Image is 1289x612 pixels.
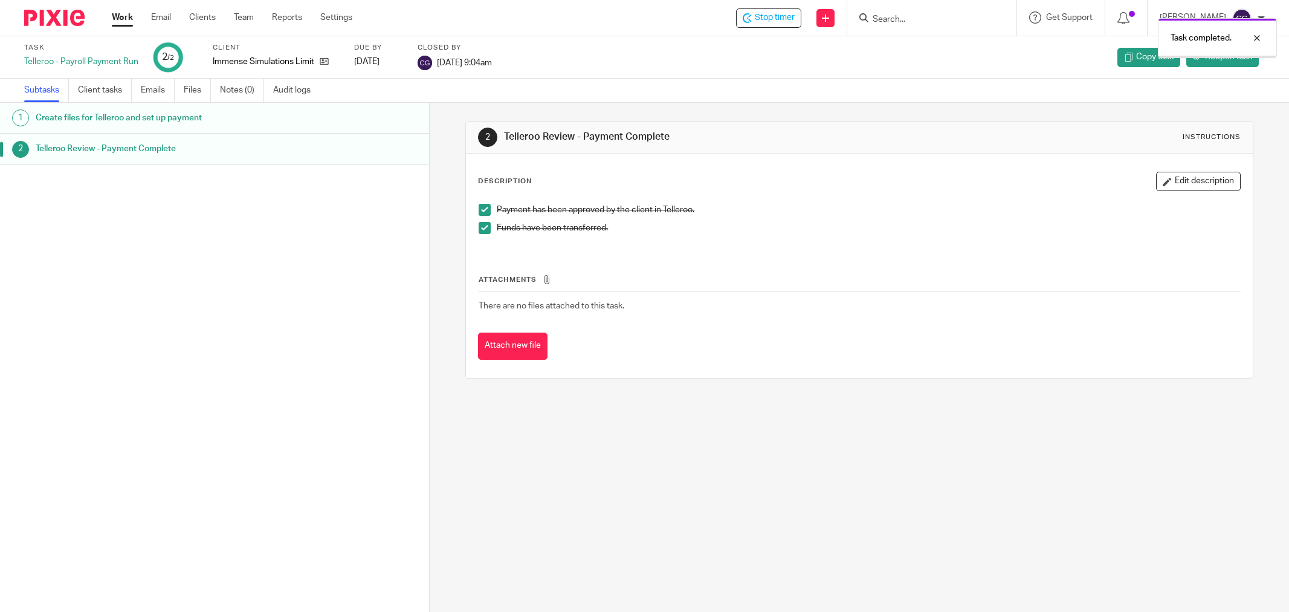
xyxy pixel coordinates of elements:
div: 2 [478,128,497,147]
label: Client [213,43,339,53]
a: Clients [189,11,216,24]
a: Email [151,11,171,24]
button: Attach new file [478,333,548,360]
p: Description [478,177,532,186]
div: Immense Simulations Limited - Telleroo - Payroll Payment Run [736,8,801,28]
span: There are no files attached to this task. [479,302,624,310]
a: Emails [141,79,175,102]
img: svg%3E [418,56,432,70]
img: svg%3E [1232,8,1252,28]
div: Instructions [1183,132,1241,142]
a: Subtasks [24,79,69,102]
span: Attachments [479,276,537,283]
a: Notes (0) [220,79,264,102]
p: Payment has been approved by the client in Telleroo. [497,204,1240,216]
a: Files [184,79,211,102]
label: Closed by [418,43,492,53]
div: 2 [12,141,29,158]
p: Funds have been transferred. [497,222,1240,234]
a: Reports [272,11,302,24]
div: 1 [12,109,29,126]
h1: Telleroo Review - Payment Complete [36,140,290,158]
img: Pixie [24,10,85,26]
div: Telleroo - Payroll Payment Run [24,56,138,68]
p: Task completed. [1171,32,1232,44]
a: Work [112,11,133,24]
span: [DATE] 9:04am [437,58,492,67]
label: Task [24,43,138,53]
button: Edit description [1156,172,1241,191]
a: Audit logs [273,79,320,102]
p: Immense Simulations Limited [213,56,314,68]
label: Due by [354,43,402,53]
div: [DATE] [354,56,402,68]
a: Client tasks [78,79,132,102]
a: Settings [320,11,352,24]
h1: Telleroo Review - Payment Complete [504,131,885,143]
h1: Create files for Telleroo and set up payment [36,109,290,127]
a: Team [234,11,254,24]
div: 2 [162,50,174,64]
small: /2 [167,54,174,61]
